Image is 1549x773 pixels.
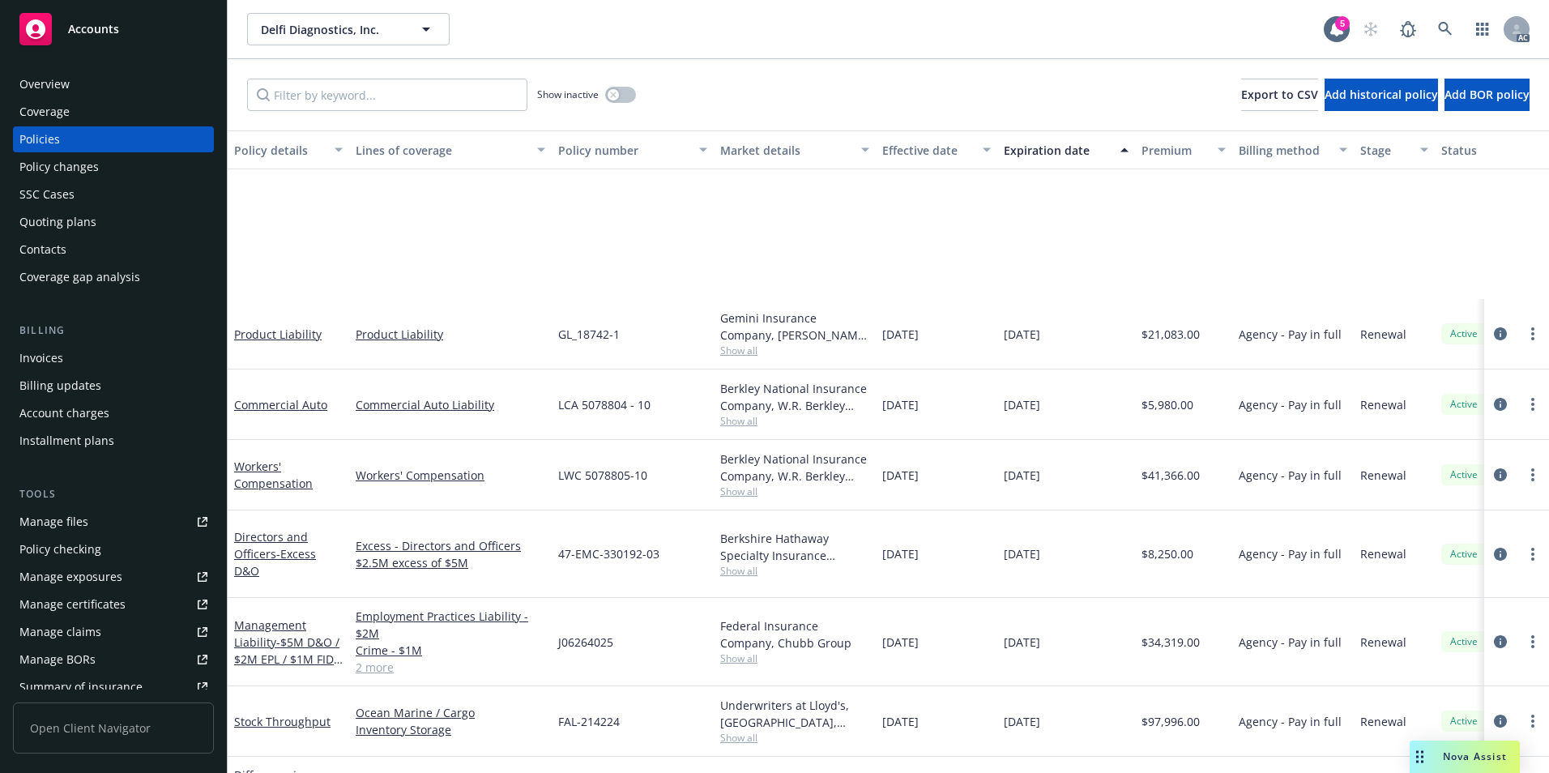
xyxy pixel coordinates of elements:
span: LWC 5078805-10 [558,467,647,484]
span: Active [1448,327,1480,341]
div: Manage BORs [19,647,96,673]
a: Manage BORs [13,647,214,673]
div: Market details [720,142,851,159]
a: more [1523,632,1543,651]
span: Export to CSV [1241,87,1318,102]
a: Commercial Auto Liability [356,396,545,413]
div: Coverage [19,99,70,125]
span: Active [1448,634,1480,649]
a: Policies [13,126,214,152]
span: - $5M D&O / $2M EPL / $1M FID / $1M Crime [234,634,343,684]
span: [DATE] [882,545,919,562]
button: Export to CSV [1241,79,1318,111]
a: circleInformation [1491,395,1510,414]
span: [DATE] [1004,545,1040,562]
a: Billing updates [13,373,214,399]
div: Policy details [234,142,325,159]
button: Stage [1354,130,1435,169]
div: Status [1441,142,1540,159]
span: Delfi Diagnostics, Inc. [261,21,401,38]
a: Quoting plans [13,209,214,235]
span: Accounts [68,23,119,36]
div: Policy changes [19,154,99,180]
div: Manage certificates [19,591,126,617]
div: Premium [1141,142,1208,159]
button: Add BOR policy [1444,79,1530,111]
span: Add BOR policy [1444,87,1530,102]
span: [DATE] [1004,713,1040,730]
span: Agency - Pay in full [1239,634,1342,651]
button: Premium [1135,130,1232,169]
a: Manage exposures [13,564,214,590]
span: Active [1448,468,1480,482]
span: LCA 5078804 - 10 [558,396,651,413]
span: Show inactive [537,88,599,101]
span: $5,980.00 [1141,396,1193,413]
span: Agency - Pay in full [1239,713,1342,730]
a: Policy checking [13,536,214,562]
span: $41,366.00 [1141,467,1200,484]
a: more [1523,395,1543,414]
a: Workers' Compensation [234,459,313,491]
button: Billing method [1232,130,1354,169]
button: Effective date [876,130,997,169]
div: Overview [19,71,70,97]
input: Filter by keyword... [247,79,527,111]
span: $8,250.00 [1141,545,1193,562]
a: Report a Bug [1392,13,1424,45]
div: Invoices [19,345,63,371]
div: Expiration date [1004,142,1111,159]
div: Underwriters at Lloyd's, [GEOGRAPHIC_DATA], [PERSON_NAME] of [GEOGRAPHIC_DATA], [PERSON_NAME] Cargo [720,697,869,731]
div: Installment plans [19,428,114,454]
a: circleInformation [1491,632,1510,651]
div: SSC Cases [19,182,75,207]
a: Invoices [13,345,214,371]
div: Policy number [558,142,689,159]
span: [DATE] [882,396,919,413]
span: [DATE] [1004,634,1040,651]
span: $97,996.00 [1141,713,1200,730]
span: [DATE] [1004,396,1040,413]
span: Renewal [1360,713,1406,730]
a: Inventory Storage [356,721,545,738]
span: Nova Assist [1443,750,1507,763]
a: Account charges [13,400,214,426]
a: Product Liability [234,327,322,342]
span: $21,083.00 [1141,326,1200,343]
button: Policy details [228,130,349,169]
a: Installment plans [13,428,214,454]
a: Stock Throughput [234,714,331,729]
div: Manage claims [19,619,101,645]
span: Active [1448,547,1480,562]
a: Workers' Compensation [356,467,545,484]
span: Show all [720,344,869,357]
a: Manage claims [13,619,214,645]
span: Renewal [1360,396,1406,413]
button: Expiration date [997,130,1135,169]
button: Nova Assist [1410,741,1520,773]
span: [DATE] [882,634,919,651]
a: Policy changes [13,154,214,180]
span: Add historical policy [1325,87,1438,102]
button: Market details [714,130,876,169]
a: Manage certificates [13,591,214,617]
span: Show all [720,564,869,578]
div: Policies [19,126,60,152]
span: Renewal [1360,634,1406,651]
a: Accounts [13,6,214,52]
span: [DATE] [882,713,919,730]
div: Account charges [19,400,109,426]
a: more [1523,711,1543,731]
a: Product Liability [356,326,545,343]
div: Effective date [882,142,973,159]
a: Switch app [1466,13,1499,45]
a: 2 more [356,659,545,676]
div: Billing [13,322,214,339]
span: [DATE] [1004,467,1040,484]
a: Contacts [13,237,214,263]
span: FAL-214224 [558,713,620,730]
div: Federal Insurance Company, Chubb Group [720,617,869,651]
a: SSC Cases [13,182,214,207]
span: Show all [720,651,869,665]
